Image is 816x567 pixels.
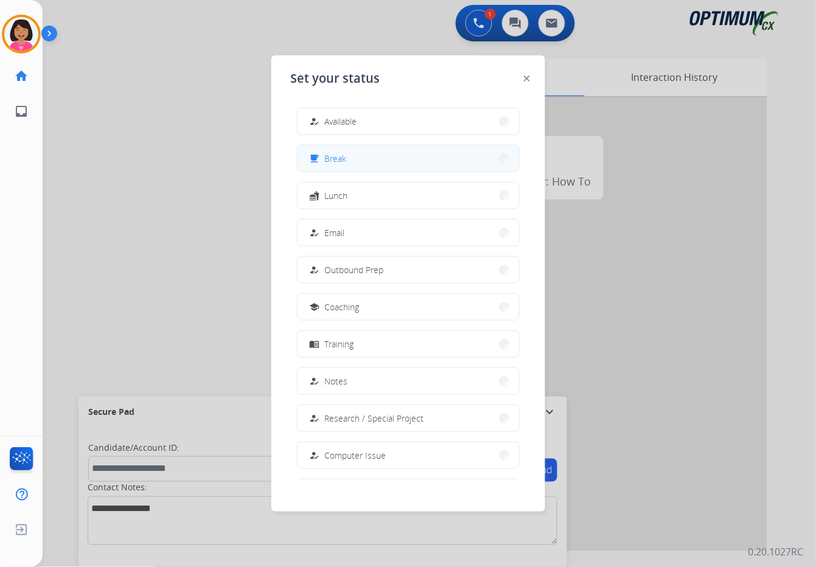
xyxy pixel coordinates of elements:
span: Research / Special Project [325,412,424,425]
p: 0.20.1027RC [748,545,804,560]
span: Coaching [325,301,360,313]
span: Set your status [291,70,380,87]
mat-icon: how_to_reg [309,450,319,461]
span: Outbound Prep [325,263,384,276]
mat-icon: how_to_reg [309,413,319,423]
mat-icon: inbox [14,104,29,119]
button: Research / Special Project [298,405,519,431]
button: Internet Issue [298,479,519,506]
button: Training [298,331,519,357]
mat-icon: how_to_reg [309,228,319,238]
button: Break [298,145,519,172]
mat-icon: home [14,69,29,83]
mat-icon: fastfood [309,190,319,201]
span: Email [325,226,345,239]
span: Available [325,115,357,128]
span: Notes [325,375,348,388]
mat-icon: menu_book [309,339,319,349]
button: Email [298,220,519,246]
button: Computer Issue [298,442,519,468]
mat-icon: how_to_reg [309,376,319,386]
mat-icon: free_breakfast [309,153,319,164]
mat-icon: how_to_reg [309,265,319,275]
span: Lunch [325,189,348,202]
mat-icon: school [309,302,319,312]
button: Available [298,108,519,134]
button: Coaching [298,294,519,320]
button: Lunch [298,183,519,209]
span: Break [325,152,347,165]
button: Outbound Prep [298,257,519,283]
mat-icon: how_to_reg [309,116,319,127]
img: close-button [524,75,530,82]
span: Computer Issue [325,449,386,462]
span: Training [325,338,354,350]
button: Notes [298,368,519,394]
img: avatar [4,17,38,51]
